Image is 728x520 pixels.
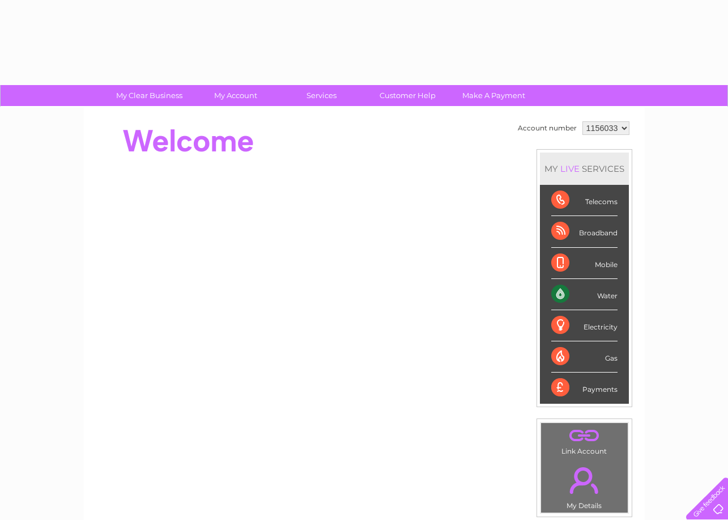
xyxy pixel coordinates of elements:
[103,85,196,106] a: My Clear Business
[189,85,282,106] a: My Account
[361,85,454,106] a: Customer Help
[551,216,618,247] div: Broadband
[558,163,582,174] div: LIVE
[275,85,368,106] a: Services
[551,373,618,403] div: Payments
[551,248,618,279] div: Mobile
[544,426,625,446] a: .
[551,185,618,216] div: Telecoms
[551,310,618,341] div: Electricity
[447,85,540,106] a: Make A Payment
[515,119,580,138] td: Account number
[540,153,629,185] div: MY SERVICES
[551,279,618,310] div: Water
[540,422,628,458] td: Link Account
[551,341,618,373] div: Gas
[540,458,628,513] td: My Details
[544,460,625,500] a: .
